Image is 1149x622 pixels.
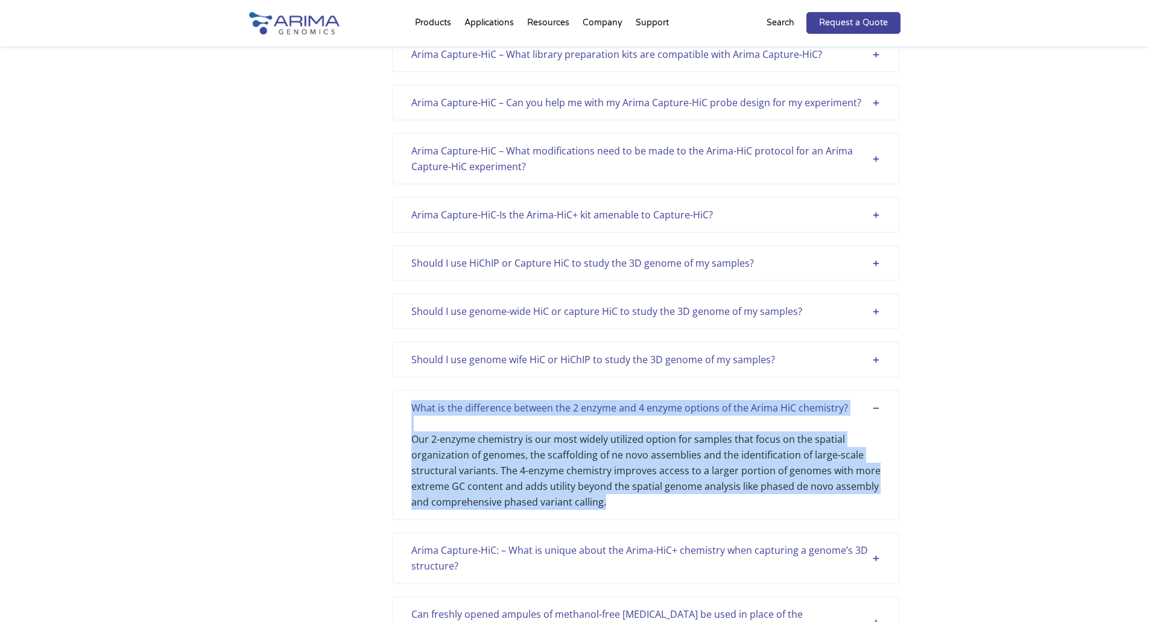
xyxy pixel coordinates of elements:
[411,143,881,174] div: Arima Capture-HiC – What modifications need to be made to the Arima-HiC protocol for an Arima Cap...
[411,46,881,62] div: Arima Capture-HiC – What library preparation kits are compatible with Arima Capture-HiC?
[806,12,901,34] a: Request a Quote
[767,15,794,31] p: Search
[249,12,340,34] img: Arima-Genomics-logo
[411,542,881,574] div: Arima Capture-HiC: – What is unique about the Arima-HiC+ chemistry when capturing a genome’s 3D s...
[411,400,881,416] div: What is the difference between the 2 enzyme and 4 enzyme options of the Arima HiC chemistry?
[411,207,881,223] div: Arima Capture-HiC-Is the Arima-HiC+ kit amenable to Capture-HiC?
[411,303,881,319] div: Should I use genome-wide HiC or capture HiC to study the 3D genome of my samples?
[411,95,881,110] div: Arima Capture-HiC – Can you help me with my Arima Capture-HiC probe design for my experiment?
[411,416,881,510] div: Our 2-enzyme chemistry is our most widely utilized option for samples that focus on the spatial o...
[411,255,881,271] div: Should I use HiChIP or Capture HiC to study the 3D genome of my samples?
[411,352,881,367] div: Should I use genome wife HiC or HiChIP to study the 3D genome of my samples?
